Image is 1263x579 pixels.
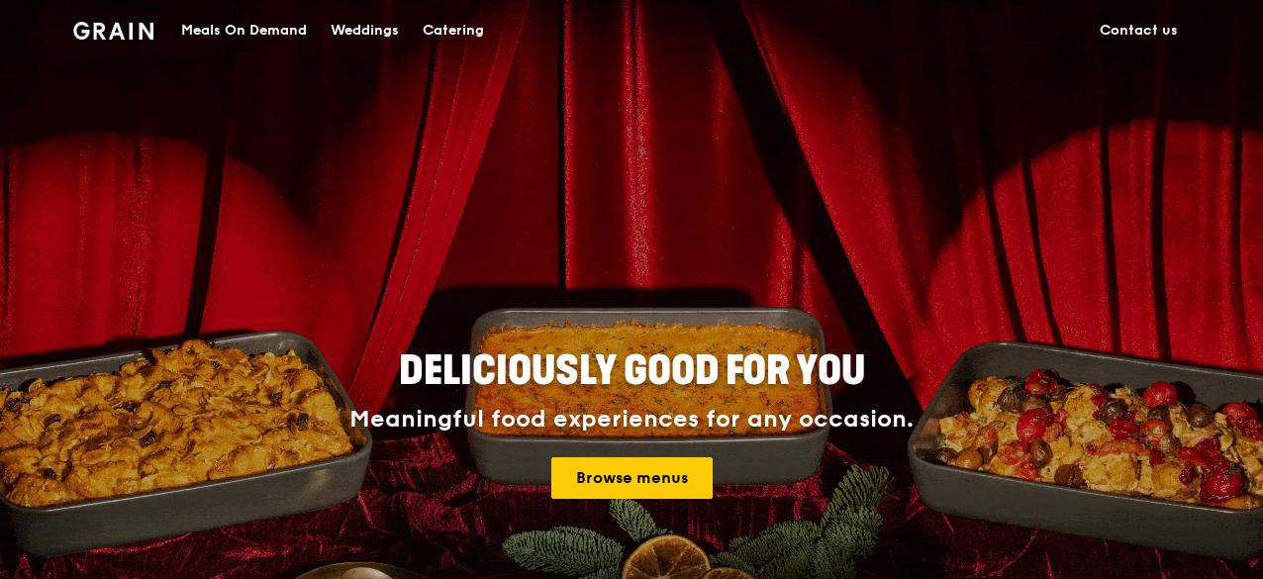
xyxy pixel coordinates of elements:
span: Deliciously good for you [399,347,865,395]
div: Weddings [331,1,399,60]
div: Catering [423,1,484,60]
div: Meaningful food experiences for any occasion. [275,406,988,434]
a: Browse menus [551,457,713,499]
div: Meals On Demand [181,1,307,60]
a: Weddings [319,1,411,60]
a: Contact us [1088,1,1190,60]
img: Grain [73,22,153,40]
a: Catering [411,1,496,60]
